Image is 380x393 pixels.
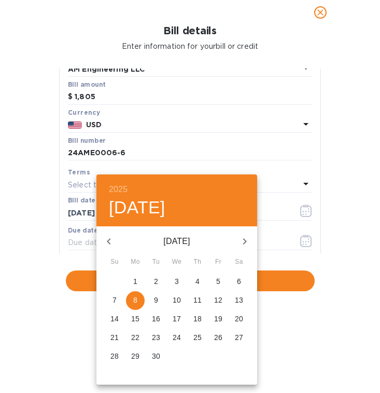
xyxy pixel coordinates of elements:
[193,332,202,343] p: 25
[209,310,228,329] button: 19
[147,310,165,329] button: 16
[188,310,207,329] button: 18
[230,257,248,267] span: Sa
[167,273,186,291] button: 3
[152,332,160,343] p: 23
[173,314,181,324] p: 17
[110,351,119,361] p: 28
[105,291,124,310] button: 7
[188,329,207,347] button: 25
[188,257,207,267] span: Th
[193,314,202,324] p: 18
[230,329,248,347] button: 27
[235,332,243,343] p: 27
[167,310,186,329] button: 17
[230,310,248,329] button: 20
[193,295,202,305] p: 11
[105,257,124,267] span: Su
[121,235,232,248] p: [DATE]
[147,291,165,310] button: 9
[214,295,222,305] p: 12
[105,347,124,366] button: 28
[126,347,145,366] button: 29
[152,351,160,361] p: 30
[230,291,248,310] button: 13
[152,314,160,324] p: 16
[209,257,228,267] span: Fr
[126,257,145,267] span: Mo
[175,276,179,287] p: 3
[214,332,222,343] p: 26
[131,332,139,343] p: 22
[131,351,139,361] p: 29
[126,310,145,329] button: 15
[147,257,165,267] span: Tu
[237,276,241,287] p: 6
[147,273,165,291] button: 2
[209,291,228,310] button: 12
[109,182,128,197] button: 2025
[126,329,145,347] button: 22
[167,329,186,347] button: 24
[131,314,139,324] p: 15
[109,197,165,219] button: [DATE]
[110,332,119,343] p: 21
[214,314,222,324] p: 19
[110,314,119,324] p: 14
[173,332,181,343] p: 24
[147,347,165,366] button: 30
[195,276,200,287] p: 4
[133,295,137,305] p: 8
[154,295,158,305] p: 9
[188,273,207,291] button: 4
[209,329,228,347] button: 26
[167,257,186,267] span: We
[112,295,117,305] p: 7
[188,291,207,310] button: 11
[230,273,248,291] button: 6
[167,291,186,310] button: 10
[235,295,243,305] p: 13
[235,314,243,324] p: 20
[154,276,158,287] p: 2
[216,276,220,287] p: 5
[173,295,181,305] p: 10
[209,273,228,291] button: 5
[133,276,137,287] p: 1
[105,329,124,347] button: 21
[105,310,124,329] button: 14
[126,291,145,310] button: 8
[147,329,165,347] button: 23
[126,273,145,291] button: 1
